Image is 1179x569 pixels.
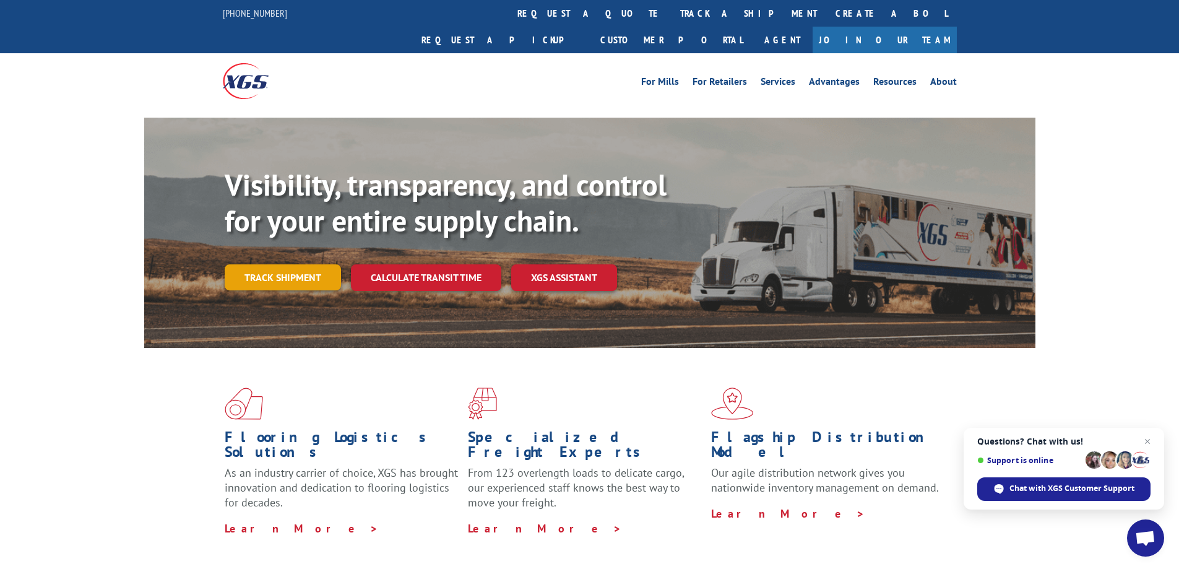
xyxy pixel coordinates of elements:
a: Open chat [1127,519,1164,557]
a: About [930,77,957,90]
p: From 123 overlength loads to delicate cargo, our experienced staff knows the best way to move you... [468,466,702,521]
a: Services [761,77,795,90]
span: Our agile distribution network gives you nationwide inventory management on demand. [711,466,939,495]
a: Agent [752,27,813,53]
img: xgs-icon-flagship-distribution-model-red [711,388,754,420]
a: Track shipment [225,264,341,290]
h1: Specialized Freight Experts [468,430,702,466]
a: For Retailers [693,77,747,90]
a: For Mills [641,77,679,90]
h1: Flagship Distribution Model [711,430,945,466]
span: Support is online [977,456,1081,465]
a: Join Our Team [813,27,957,53]
a: Calculate transit time [351,264,501,291]
a: Learn More > [468,521,622,536]
a: Customer Portal [591,27,752,53]
a: Advantages [809,77,860,90]
a: XGS ASSISTANT [511,264,617,291]
span: As an industry carrier of choice, XGS has brought innovation and dedication to flooring logistics... [225,466,458,510]
span: Chat with XGS Customer Support [1009,483,1134,494]
span: Chat with XGS Customer Support [977,477,1151,501]
a: Learn More > [225,521,379,536]
span: Questions? Chat with us! [977,437,1151,446]
a: [PHONE_NUMBER] [223,7,287,19]
a: Resources [873,77,917,90]
img: xgs-icon-focused-on-flooring-red [468,388,497,420]
a: Learn More > [711,506,865,521]
img: xgs-icon-total-supply-chain-intelligence-red [225,388,263,420]
a: Request a pickup [412,27,591,53]
b: Visibility, transparency, and control for your entire supply chain. [225,165,667,240]
h1: Flooring Logistics Solutions [225,430,459,466]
